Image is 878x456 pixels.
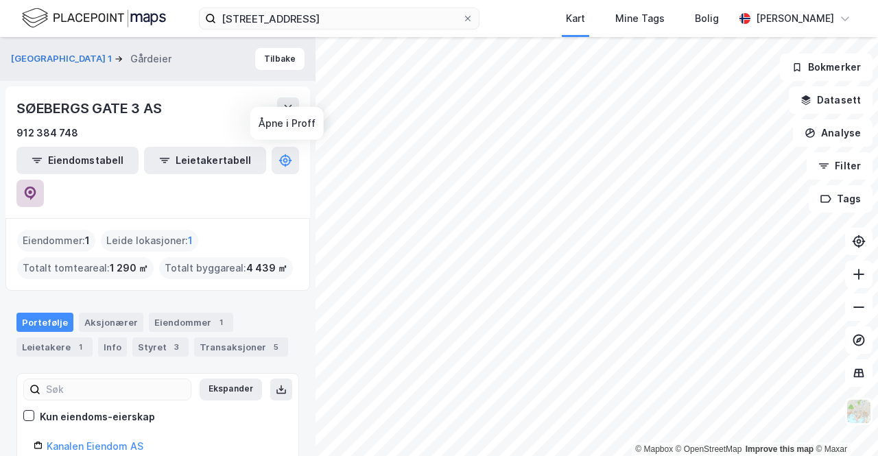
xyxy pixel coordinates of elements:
span: 1 [188,232,193,249]
div: 3 [169,340,183,354]
iframe: Chat Widget [809,390,878,456]
div: Kontrollprogram for chat [809,390,878,456]
button: Leietakertabell [144,147,266,174]
div: Kart [566,10,585,27]
button: Datasett [789,86,873,114]
input: Søk [40,379,191,400]
div: Transaksjoner [194,337,288,357]
div: Info [98,337,127,357]
a: OpenStreetMap [676,444,742,454]
div: Mine Tags [615,10,665,27]
button: Tags [809,185,873,213]
button: Tilbake [255,48,305,70]
div: Eiendommer [149,313,233,332]
div: Gårdeier [130,51,171,67]
a: Kanalen Eiendom AS [47,440,143,452]
div: 912 384 748 [16,125,78,141]
span: 4 439 ㎡ [246,260,287,276]
div: Totalt tomteareal : [17,257,154,279]
div: Leietakere [16,337,93,357]
div: 5 [269,340,283,354]
div: 1 [73,340,87,354]
div: Eiendommer : [17,230,95,252]
input: Søk på adresse, matrikkel, gårdeiere, leietakere eller personer [216,8,462,29]
button: Ekspander [200,379,262,400]
a: Mapbox [635,444,673,454]
div: Totalt byggareal : [159,257,293,279]
span: 1 [85,232,90,249]
button: Filter [807,152,873,180]
div: Bolig [695,10,719,27]
button: Bokmerker [780,53,873,81]
div: Aksjonærer [79,313,143,332]
div: 1 [214,315,228,329]
div: Kun eiendoms-eierskap [40,409,155,425]
button: Analyse [793,119,873,147]
div: Styret [132,337,189,357]
div: Portefølje [16,313,73,332]
img: logo.f888ab2527a4732fd821a326f86c7f29.svg [22,6,166,30]
div: SØEBERGS GATE 3 AS [16,97,164,119]
button: Eiendomstabell [16,147,139,174]
div: [PERSON_NAME] [756,10,834,27]
span: 1 290 ㎡ [110,260,148,276]
div: Leide lokasjoner : [101,230,198,252]
a: Improve this map [746,444,814,454]
button: [GEOGRAPHIC_DATA] 1 [11,52,115,66]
